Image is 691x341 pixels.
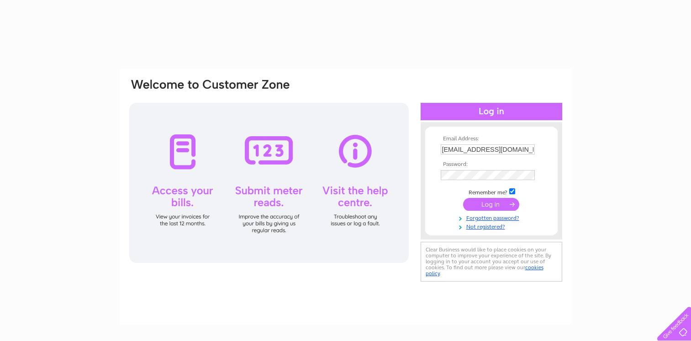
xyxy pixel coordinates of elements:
[426,264,543,277] a: cookies policy
[438,187,544,196] td: Remember me?
[438,161,544,168] th: Password:
[441,213,544,222] a: Forgotten password?
[438,136,544,142] th: Email Address:
[441,222,544,230] a: Not registered?
[463,198,519,211] input: Submit
[421,242,562,282] div: Clear Business would like to place cookies on your computer to improve your experience of the sit...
